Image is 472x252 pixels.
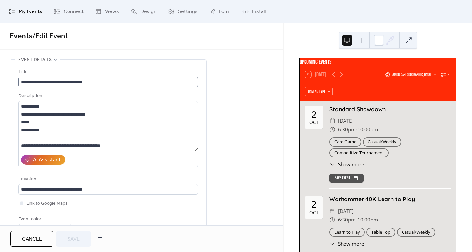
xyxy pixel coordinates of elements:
div: Description [18,92,197,100]
div: Standard Showdown [329,105,451,113]
a: Install [237,3,270,20]
div: Oct [309,210,319,215]
span: - [356,216,357,224]
span: [DATE] [338,117,354,125]
span: Settings [178,8,198,16]
span: Event details [18,56,52,64]
a: Form [204,3,236,20]
div: ​ [329,125,335,134]
div: Event color [18,215,71,223]
span: 10:00pm [357,125,378,134]
a: Connect [49,3,88,20]
a: Settings [163,3,203,20]
span: 6:30pm [338,125,356,134]
div: Upcoming events [300,58,456,67]
div: Warhammer 40K Learn to Play [329,195,451,203]
span: [DATE] [338,207,354,216]
a: Design [126,3,162,20]
span: Connect [64,8,84,16]
a: My Events [4,3,47,20]
span: 10:00pm [357,216,378,224]
span: America/[GEOGRAPHIC_DATA] [392,73,431,77]
div: ​ [329,117,335,125]
span: Show more [338,240,364,248]
span: 6:30pm [338,216,356,224]
span: Views [105,8,119,16]
span: Design [140,8,157,16]
span: - [356,125,357,134]
span: Form [219,8,231,16]
div: 2 [311,110,317,119]
div: 2 [311,200,317,209]
div: ​ [329,240,335,248]
div: ​ [329,161,335,168]
button: ​Show more [329,161,364,168]
div: AI Assistant [33,156,61,164]
a: Views [90,3,124,20]
button: Save event [329,174,364,183]
div: Title [18,68,197,76]
span: My Events [19,8,42,16]
span: Show more [338,161,364,168]
div: Oct [309,120,319,125]
div: ​ [329,216,335,224]
span: Cancel [22,235,42,243]
span: Install [252,8,265,16]
button: Cancel [10,231,53,247]
button: ​Show more [329,240,364,248]
div: Location [18,175,197,183]
span: Link to Google Maps [26,200,68,208]
span: / Edit Event [32,29,68,44]
a: Events [10,29,32,44]
button: AI Assistant [21,155,65,165]
div: ​ [329,207,335,216]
